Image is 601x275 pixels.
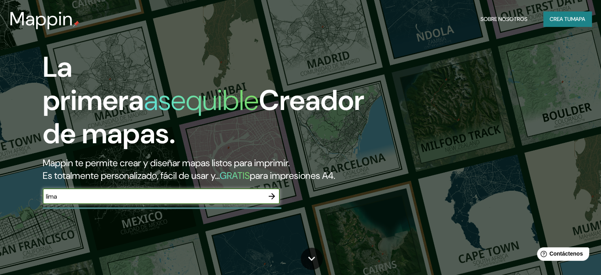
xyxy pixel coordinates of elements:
[43,157,290,169] font: Mappin te permite crear y diseñar mapas listos para imprimir.
[43,82,364,152] font: Creador de mapas.
[43,169,220,182] font: Es totalmente personalizado, fácil de usar y...
[144,82,259,119] font: asequible
[9,6,73,31] font: Mappin
[43,49,144,119] font: La primera
[480,15,528,23] font: Sobre nosotros
[550,15,571,23] font: Crea tu
[531,244,592,266] iframe: Lanzador de widgets de ayuda
[43,192,264,201] input: Elige tu lugar favorito
[73,21,79,27] img: pin de mapeo
[220,169,250,182] font: GRATIS
[477,11,531,27] button: Sobre nosotros
[543,11,592,27] button: Crea tumapa
[571,15,585,23] font: mapa
[250,169,335,182] font: para impresiones A4.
